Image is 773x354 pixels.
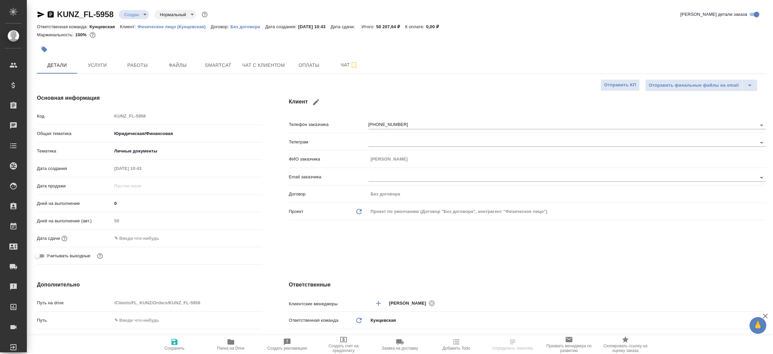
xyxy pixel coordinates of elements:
p: К оплате: [405,24,426,29]
button: Создан [122,12,141,17]
a: Физическое лицо (Кунцевская) [138,24,211,29]
button: Добавить тэг [37,42,52,57]
span: Создать рекламацию [267,346,307,351]
div: Проект по умолчанию (Договор "Без договора", контрагент "Физическое лицо") [368,206,766,217]
button: Отправить финальные файлы на email [645,79,742,91]
button: Сохранить [146,335,203,354]
p: ФИО заказчика [289,156,368,163]
span: Добавить Todo [443,346,470,351]
p: Проект [289,208,304,215]
h4: Дополнительно [37,281,262,289]
p: Дней на выполнение [37,200,112,207]
p: Физическое лицо (Кунцевская) [138,24,211,29]
button: Доп статусы указывают на важность/срочность заказа [200,10,209,19]
h4: Клиент [289,94,766,110]
span: Учитывать выходные [47,253,91,259]
span: Детали [41,61,73,70]
div: Создан [119,10,149,19]
span: Папка на Drive [217,346,245,351]
button: Отправить КП [601,79,640,91]
p: Договор [289,191,368,197]
button: Нормальный [158,12,188,17]
p: Телеграм [289,139,368,145]
button: Open [762,303,763,304]
div: [PERSON_NAME] [389,299,437,307]
p: 0,00 ₽ [426,24,444,29]
span: [PERSON_NAME] детали заказа [680,11,747,18]
span: Чат [333,61,365,69]
span: Отправить финальные файлы на email [649,82,739,89]
p: Путь на drive [37,300,112,306]
button: Open [757,173,766,182]
button: Скопировать ссылку [47,10,55,18]
p: Дата создания [37,165,112,172]
span: Призвать менеджера по развитию [545,344,593,353]
p: Дата продажи [37,183,112,189]
p: Ответственная команда [289,317,339,324]
span: Сохранить [164,346,185,351]
button: Создать рекламацию [259,335,315,354]
input: Пустое поле [112,164,171,173]
span: Проектная группа [299,335,335,341]
button: 0.00 RUB; [88,31,97,39]
div: Юридическая/Финансовая [112,128,262,139]
a: Без договора [230,24,265,29]
p: Тематика [37,148,112,154]
input: Пустое поле [112,216,262,226]
p: 100% [75,32,88,37]
input: Пустое поле [112,181,171,191]
p: Дней на выполнение (авт.) [37,218,112,224]
button: Скопировать ссылку на оценку заказа [597,335,654,354]
span: Скопировать ссылку на оценку заказа [601,344,650,353]
span: Определить тематику [492,346,533,351]
input: Пустое поле [368,154,766,164]
span: [PERSON_NAME] [389,300,430,307]
div: Личные документы [112,145,262,157]
span: Заявка на доставку [382,346,418,351]
svg: Подписаться [350,61,358,69]
p: Дата сдачи: [330,24,356,29]
input: ✎ Введи что-нибудь [112,315,262,325]
span: Чат с клиентом [242,61,285,70]
p: Итого: [362,24,376,29]
p: Маржинальность: [37,32,75,37]
p: 50 207,64 ₽ [376,24,405,29]
button: Выбери, если сб и вс нужно считать рабочими днями для выполнения заказа. [96,252,104,260]
span: Файлы [162,61,194,70]
span: Услуги [81,61,113,70]
button: Папка на Drive [203,335,259,354]
div: Кунцевская [368,315,766,326]
input: Пустое поле [368,189,766,199]
button: Добавить менеджера [370,295,386,311]
a: KUNZ_FL-5958 [57,10,113,19]
span: 🙏 [752,318,764,333]
button: Если добавить услуги и заполнить их объемом, то дата рассчитается автоматически [60,234,69,243]
p: Направление услуг [37,335,112,341]
p: Клиент: [120,24,138,29]
button: Добавить Todo [428,335,484,354]
p: Дата сдачи [37,235,60,242]
div: ✎ Введи что-нибудь [112,332,262,344]
button: Скопировать ссылку для ЯМессенджера [37,10,45,18]
p: Ответственная команда: [37,24,90,29]
p: Телефон заказчика [289,121,368,128]
p: Путь [37,317,112,324]
p: Кунцевская [90,24,120,29]
span: Smartcat [202,61,234,70]
div: ✎ Введи что-нибудь [114,335,254,341]
span: Создать счет на предоплату [319,344,368,353]
p: Без договора [230,24,265,29]
button: Open [757,138,766,147]
p: [DATE] 10:43 [298,24,331,29]
button: Open [757,121,766,130]
p: Код [37,113,112,120]
input: Пустое поле [112,298,262,308]
h4: Ответственные [289,281,766,289]
span: Работы [121,61,154,70]
h4: Основная информация [37,94,262,102]
p: Клиентские менеджеры [289,301,368,307]
div: Создан [154,10,196,19]
p: Общая тематика [37,130,112,137]
input: Пустое поле [112,111,262,121]
span: Оплаты [293,61,325,70]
